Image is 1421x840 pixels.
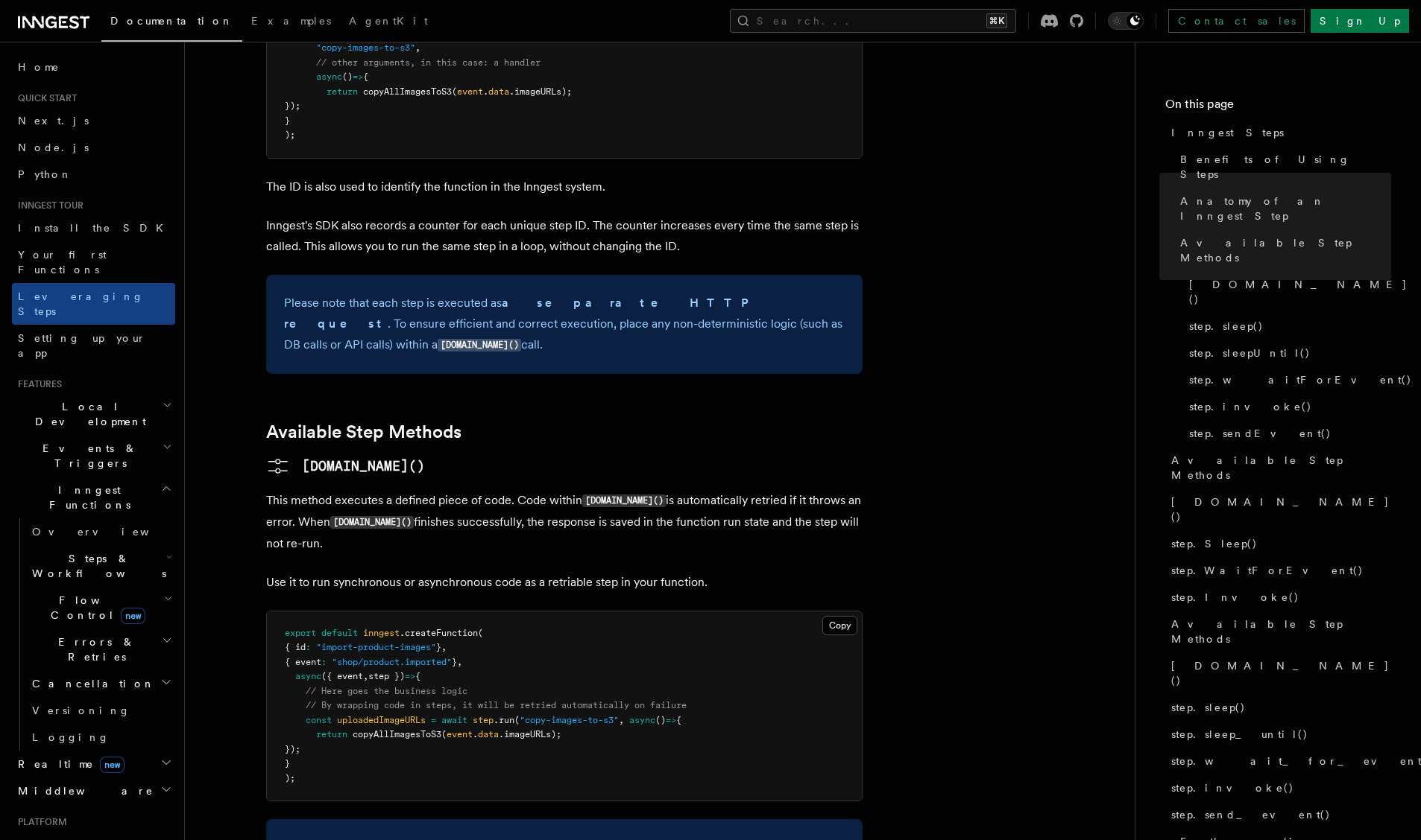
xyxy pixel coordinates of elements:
[1171,590,1299,605] span: step.Invoke()
[18,222,172,234] span: Install the SDK
[18,60,60,74] span: Home
[730,9,1016,33] button: Search...⌘K
[1171,700,1246,715] span: step.sleep()
[1165,748,1391,774] a: step.wait_for_event()
[1165,721,1391,748] a: step.sleep_until()
[1183,313,1391,340] a: step.sleep()
[629,715,655,725] span: async
[1171,807,1331,822] span: step.send_event()
[285,101,300,111] span: });
[520,715,619,725] span: "copy-images-to-s3"
[619,715,624,725] span: ,
[110,15,233,27] span: Documentation
[676,715,681,725] span: {
[473,729,478,739] span: .
[1171,780,1294,795] span: step.invoke()
[284,296,758,331] strong: a separate HTTP request
[1171,563,1364,578] span: step.WaitForEvent()
[353,729,441,739] span: copyAllImagesToS3
[415,671,420,681] span: {
[441,715,467,725] span: await
[12,435,175,477] button: Events & Triggers
[18,141,89,153] span: Node.js
[514,715,520,725] span: (
[1180,152,1391,182] span: Benefits of Using Steps
[284,293,845,356] p: Please note that each step is executed as . To ensure efficient and correct execution, place any ...
[1165,774,1391,801] a: step.invoke()
[1311,9,1409,33] a: Sign Up
[1189,319,1264,334] span: step.sleep()
[18,115,89,127] span: Next.js
[251,15,331,27] span: Examples
[340,4,437,40] a: AgentKit
[457,86,483,97] span: event
[1171,658,1391,688] span: [DOMAIN_NAME]()
[12,54,175,80] a: Home
[316,42,415,53] span: "copy-images-to-s3"
[1180,235,1391,265] span: Available Step Methods
[26,629,175,670] button: Errors & Retries
[1183,340,1391,366] a: step.sleepUntil()
[1165,801,1391,828] a: step.send_event()
[499,729,561,739] span: .imageURLs);
[1189,399,1312,414] span: step.invoke()
[337,715,426,725] span: uploadedImageURLs
[12,200,84,211] span: Inngest tour
[266,490,863,554] p: This method executes a defined piece of code. Code within is automatically retried if it throws a...
[1165,447,1391,489] a: Available Step Methods
[26,593,164,623] span: Flow Control
[12,757,125,771] span: Realtime
[327,86,358,97] span: return
[431,715,436,725] span: =
[1180,194,1391,223] span: Anatomy of an Inngest Step
[436,642,441,652] span: }
[441,729,447,739] span: (
[26,545,175,587] button: Steps & Workflows
[316,57,541,68] span: // other arguments, in this case: a handler
[12,214,175,241] a: Install the SDK
[1189,346,1311,360] span: step.sleepUntil()
[582,494,666,507] code: [DOMAIN_NAME]()
[285,130,295,140] span: );
[368,671,405,681] span: step })
[18,249,107,276] span: Your first Functions
[457,657,462,667] span: ,
[26,518,175,545] a: Overview
[321,657,327,667] span: :
[18,332,146,359] span: Setting up your app
[306,686,467,696] span: // Here goes the business logic
[12,399,163,429] span: Local Development
[12,92,77,104] span: Quick start
[12,483,161,512] span: Inngest Functions
[321,671,363,681] span: ({ event
[266,572,863,593] p: Use it to run synchronous or asynchronous code as a retriable step in your function.
[32,526,186,538] span: Overview
[12,477,175,518] button: Inngest Functions
[306,642,311,652] span: :
[330,516,414,529] code: [DOMAIN_NAME]()
[1183,420,1391,447] a: step.sendEvent()
[986,13,1007,28] kbd: ⌘K
[1171,727,1308,742] span: step.sleep_until()
[306,715,332,725] span: const
[285,657,321,667] span: { event
[1183,366,1391,393] a: step.waitForEvent()
[12,241,175,283] a: Your first Functions
[332,657,452,667] span: "shop/product.imported"
[452,86,457,97] span: (
[1183,271,1391,313] a: [DOMAIN_NAME]()
[1165,530,1391,557] a: step.Sleep()
[121,608,145,624] span: new
[1165,489,1391,530] a: [DOMAIN_NAME]()
[266,215,863,257] p: Inngest's SDK also records a counter for each unique step ID. The counter increases every time th...
[1165,611,1391,652] a: Available Step Methods
[26,670,175,697] button: Cancellation
[12,325,175,366] a: Setting up your app
[1174,229,1391,271] a: Available Step Methods
[1171,617,1391,646] span: Available Step Methods
[12,378,62,390] span: Features
[285,758,290,769] span: }
[478,729,499,739] span: data
[12,777,175,804] button: Middleware
[32,704,130,716] span: Versioning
